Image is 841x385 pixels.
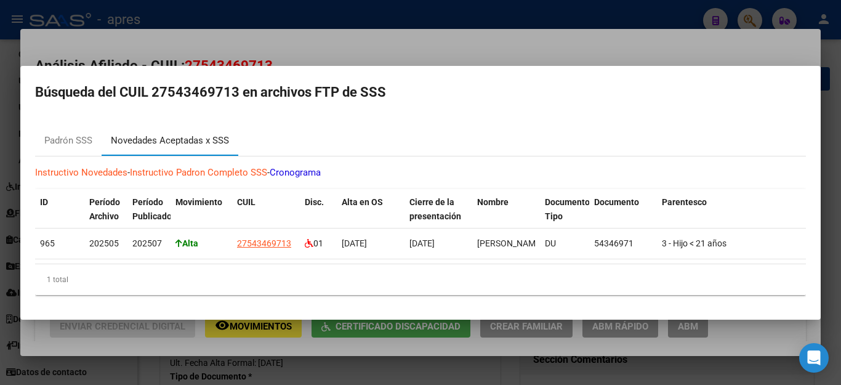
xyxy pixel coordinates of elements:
div: 54346971 [594,237,652,251]
datatable-header-cell: Período Archivo [84,189,127,243]
span: Parentesco [662,197,707,207]
span: Disc. [305,197,324,207]
datatable-header-cell: Nombre [472,189,540,243]
h2: Búsqueda del CUIL 27543469713 en archivos FTP de SSS [35,81,806,104]
datatable-header-cell: Alta en OS [337,189,404,243]
div: 01 [305,237,332,251]
span: 27543469713 [237,238,291,248]
p: - - [35,166,806,180]
div: Padrón SSS [44,134,92,148]
span: [DATE] [342,238,367,248]
div: Novedades Aceptadas x SSS [111,134,229,148]
span: Nombre [477,197,509,207]
span: [PERSON_NAME] [477,238,543,248]
datatable-header-cell: Período Publicado [127,189,171,243]
span: 202505 [89,238,119,248]
span: CUIL [237,197,256,207]
span: ID [40,197,48,207]
div: 1 total [35,264,806,295]
span: 965 [40,238,55,248]
a: Instructivo Novedades [35,167,127,178]
datatable-header-cell: Movimiento [171,189,232,243]
span: [DATE] [409,238,435,248]
span: Período Archivo [89,197,120,221]
datatable-header-cell: Parentesco [657,189,805,243]
datatable-header-cell: Disc. [300,189,337,243]
datatable-header-cell: Cierre de la presentación [404,189,472,243]
span: Período Publicado [132,197,172,221]
datatable-header-cell: Documento Tipo [540,189,589,243]
span: Documento [594,197,639,207]
div: Open Intercom Messenger [799,343,829,373]
datatable-header-cell: CUIL [232,189,300,243]
span: Alta en OS [342,197,383,207]
span: 3 - Hijo < 21 años [662,238,726,248]
span: Cierre de la presentación [409,197,461,221]
span: Movimiento [175,197,222,207]
span: 202507 [132,238,162,248]
a: Cronograma [270,167,321,178]
strong: Alta [175,238,198,248]
datatable-header-cell: Documento [589,189,657,243]
div: DU [545,237,584,251]
datatable-header-cell: ID [35,189,84,243]
a: Instructivo Padron Completo SSS [130,167,267,178]
span: Documento Tipo [545,197,590,221]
